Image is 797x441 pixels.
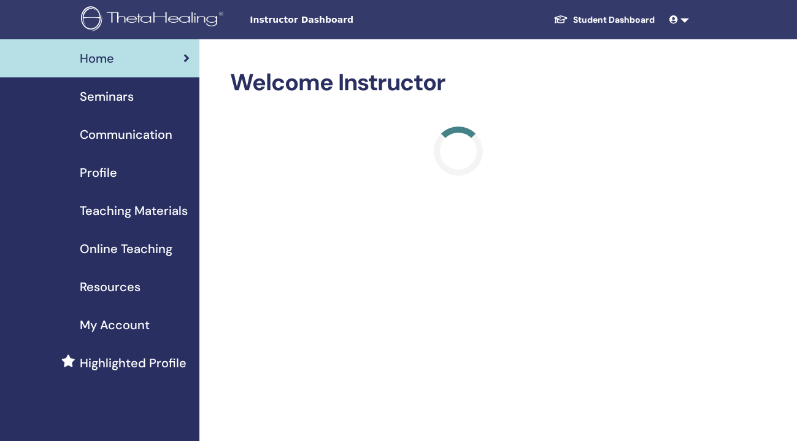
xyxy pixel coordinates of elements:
span: Highlighted Profile [80,354,187,372]
img: logo.png [81,6,228,34]
span: Home [80,49,114,68]
span: My Account [80,316,150,334]
span: Profile [80,163,117,182]
h2: Welcome Instructor [230,69,687,97]
img: graduation-cap-white.svg [553,14,568,25]
span: Teaching Materials [80,201,188,220]
span: Instructor Dashboard [250,14,434,26]
span: Resources [80,278,141,296]
span: Communication [80,125,172,144]
a: Student Dashboard [544,9,664,31]
span: Seminars [80,87,134,106]
span: Online Teaching [80,240,172,258]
